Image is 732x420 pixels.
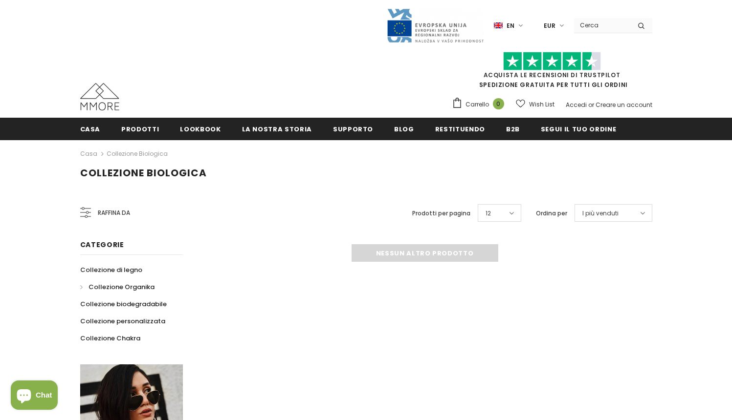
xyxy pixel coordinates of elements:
a: Collezione Chakra [80,330,140,347]
a: Collezione Organika [80,278,155,295]
span: SPEDIZIONE GRATUITA PER TUTTI GLI ORDINI [452,56,652,89]
a: Javni Razpis [386,21,484,29]
a: Collezione biologica [107,149,168,158]
span: or [588,101,594,109]
a: Casa [80,118,101,140]
span: I più venduti [582,209,619,218]
a: B2B [506,118,520,140]
inbox-online-store-chat: Shopify online store chat [8,380,61,412]
a: Blog [394,118,414,140]
a: Lookbook [180,118,221,140]
img: i-lang-1.png [494,21,503,30]
a: Carrello 0 [452,97,509,112]
a: Collezione di legno [80,261,142,278]
a: Casa [80,148,97,160]
span: Segui il tuo ordine [541,125,616,134]
span: B2B [506,125,520,134]
label: Ordina per [536,209,567,218]
a: Accedi [566,101,587,109]
a: Acquista le recensioni di TrustPilot [484,71,621,79]
span: 12 [486,209,491,218]
span: Blog [394,125,414,134]
span: supporto [333,125,373,134]
span: Wish List [529,100,555,109]
a: Collezione biodegradabile [80,295,167,313]
span: Collezione personalizzata [80,316,165,326]
span: 0 [493,98,504,109]
span: Collezione biodegradabile [80,299,167,309]
span: La nostra storia [242,125,312,134]
span: Collezione Organika [89,282,155,292]
span: EUR [544,21,555,31]
a: Creare un account [596,101,652,109]
span: Raffina da [98,208,130,218]
span: en [507,21,514,31]
label: Prodotti per pagina [412,209,470,218]
span: Categorie [80,240,124,250]
a: Restituendo [435,118,485,140]
span: Lookbook [180,125,221,134]
span: Collezione di legno [80,265,142,274]
a: supporto [333,118,373,140]
input: Search Site [574,18,630,32]
a: Wish List [516,96,555,113]
a: Prodotti [121,118,159,140]
span: Casa [80,125,101,134]
img: Fidati di Pilot Stars [503,52,601,71]
a: Collezione personalizzata [80,313,165,330]
span: Carrello [466,100,489,109]
span: Collezione biologica [80,166,207,180]
span: Prodotti [121,125,159,134]
img: Casi MMORE [80,83,119,110]
span: Collezione Chakra [80,334,140,343]
img: Javni Razpis [386,8,484,43]
span: Restituendo [435,125,485,134]
a: La nostra storia [242,118,312,140]
a: Segui il tuo ordine [541,118,616,140]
